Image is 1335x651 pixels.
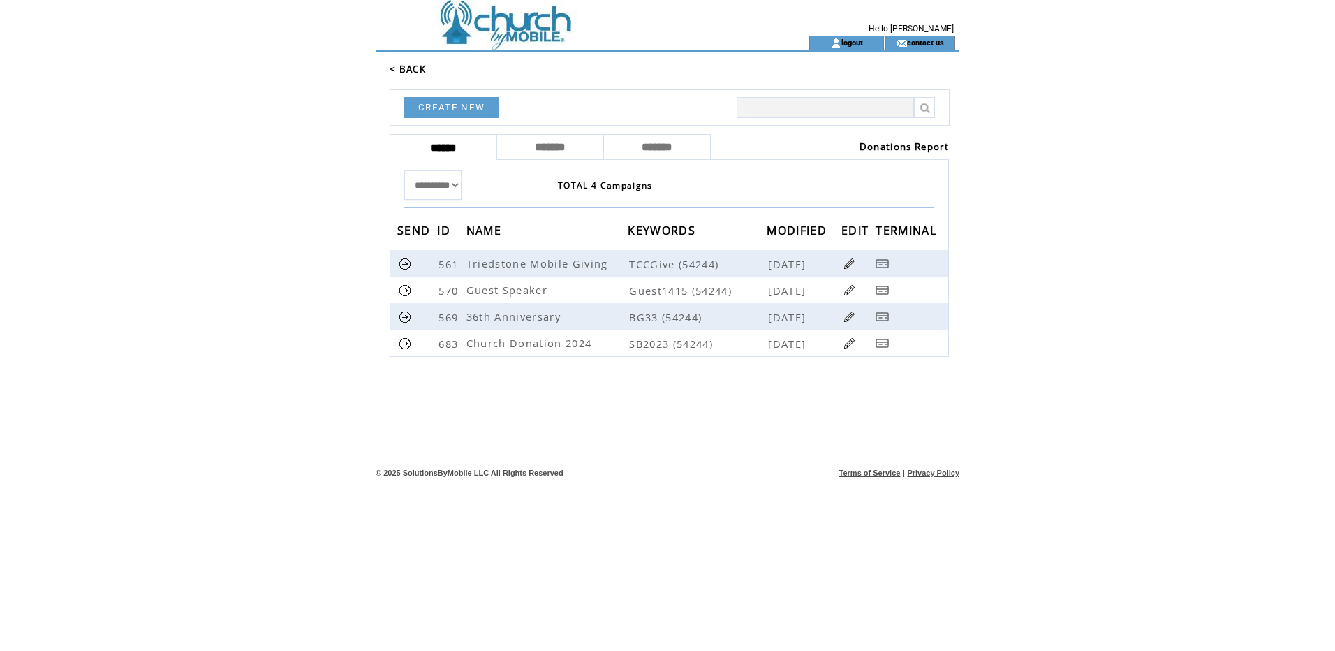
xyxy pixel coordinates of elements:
span: Church Donation 2024 [466,336,596,350]
span: NAME [466,219,505,245]
span: [DATE] [768,257,809,271]
span: 570 [438,284,462,298]
span: [DATE] [768,337,809,351]
span: | [903,469,905,477]
span: TCCGive (54244) [629,257,765,271]
span: EDIT [841,219,872,245]
span: TOTAL 4 Campaigns [558,180,653,191]
a: CREATE NEW [404,97,499,118]
a: logout [841,38,863,47]
span: KEYWORDS [628,219,699,245]
span: [DATE] [768,310,809,324]
span: TERMINAL [876,219,940,245]
span: © 2025 SolutionsByMobile LLC All Rights Reserved [376,469,563,477]
span: Hello [PERSON_NAME] [869,24,954,34]
span: Guest Speaker [466,283,551,297]
span: Guest1415 (54244) [629,284,765,298]
span: 569 [438,310,462,324]
img: account_icon.gif [831,38,841,49]
span: [DATE] [768,284,809,298]
a: Donations Report [860,140,949,153]
a: < BACK [390,63,426,75]
a: MODIFIED [767,226,830,234]
a: Privacy Policy [907,469,959,477]
span: SEND [397,219,434,245]
a: Terms of Service [839,469,901,477]
span: BG33 (54244) [629,310,765,324]
span: ID [437,219,454,245]
span: 36th Anniversary [466,309,564,323]
a: ID [437,226,454,234]
span: 683 [438,337,462,351]
a: KEYWORDS [628,226,699,234]
span: 561 [438,257,462,271]
span: MODIFIED [767,219,830,245]
span: Triedstone Mobile Giving [466,256,612,270]
span: SB2023 (54244) [629,337,765,351]
a: NAME [466,226,505,234]
img: contact_us_icon.gif [897,38,907,49]
a: contact us [907,38,944,47]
